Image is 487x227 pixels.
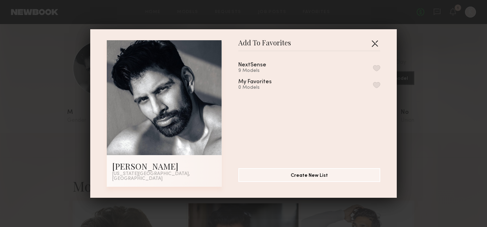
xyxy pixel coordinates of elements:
div: 9 Models [238,68,283,74]
span: Add To Favorites [238,40,291,51]
div: NextSense [238,62,266,68]
div: [PERSON_NAME] [112,161,216,172]
div: My Favorites [238,79,272,85]
div: 0 Models [238,85,288,90]
button: Create New List [238,168,380,182]
div: [US_STATE][GEOGRAPHIC_DATA], [GEOGRAPHIC_DATA] [112,172,216,181]
button: Close [369,38,380,49]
